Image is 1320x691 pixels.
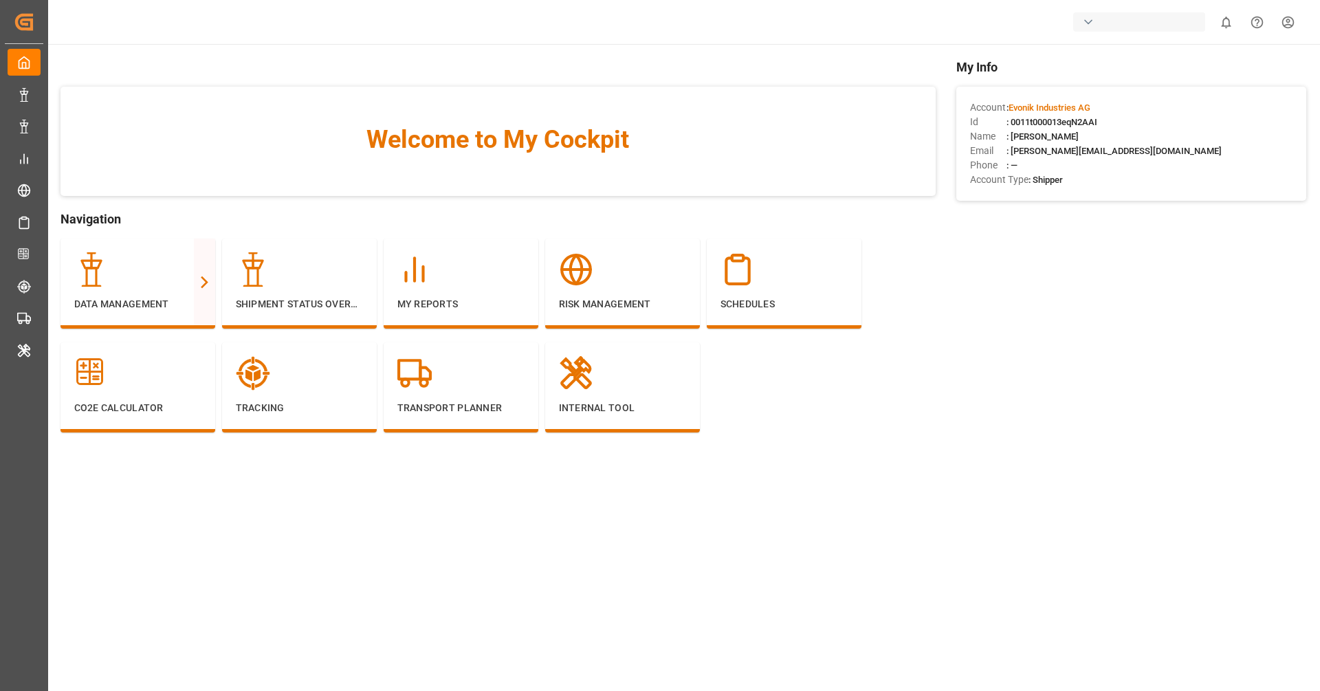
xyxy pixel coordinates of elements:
p: Shipment Status Overview [236,297,363,311]
span: Id [970,115,1006,129]
p: Risk Management [559,297,686,311]
span: Evonik Industries AG [1009,102,1090,113]
p: Transport Planner [397,401,525,415]
span: Phone [970,158,1006,173]
p: Tracking [236,401,363,415]
span: Welcome to My Cockpit [88,121,908,158]
span: Account Type [970,173,1028,187]
p: Data Management [74,297,201,311]
span: Name [970,129,1006,144]
p: Schedules [720,297,848,311]
span: My Info [956,58,1306,76]
span: : [PERSON_NAME][EMAIL_ADDRESS][DOMAIN_NAME] [1006,146,1222,156]
span: : Shipper [1028,175,1063,185]
p: CO2e Calculator [74,401,201,415]
span: : 0011t000013eqN2AAI [1006,117,1097,127]
span: : — [1006,160,1017,171]
span: Account [970,100,1006,115]
button: show 0 new notifications [1211,7,1242,38]
p: Internal Tool [559,401,686,415]
button: Help Center [1242,7,1273,38]
span: : [PERSON_NAME] [1006,131,1079,142]
span: : [1006,102,1090,113]
span: Navigation [60,210,936,228]
p: My Reports [397,297,525,311]
span: Email [970,144,1006,158]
